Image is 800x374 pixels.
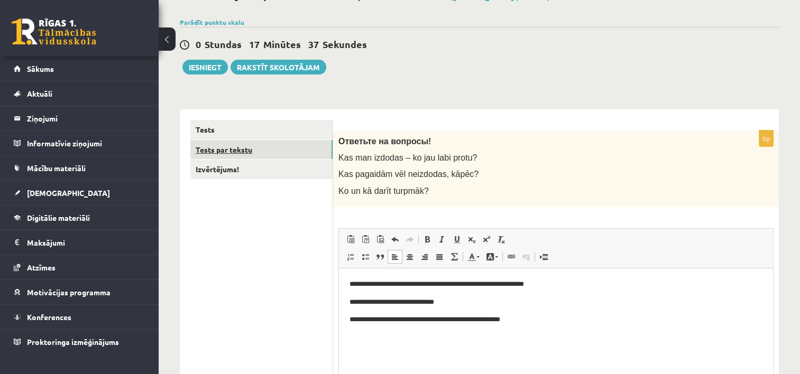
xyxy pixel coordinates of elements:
a: Italic (Ctrl+I) [435,232,449,246]
a: Align Right [417,250,432,264]
a: Mācību materiāli [14,156,145,180]
a: Paste from Word [373,232,388,246]
span: Konferences [27,312,71,322]
a: Tests [190,120,333,139]
span: Kas man izdodas – ko jau labi protu? [338,153,477,162]
span: Sākums [27,64,54,73]
span: Sekundes [323,38,367,50]
a: Informatīvie ziņojumi [14,131,145,155]
a: Atzīmes [14,255,145,279]
a: Tests par tekstu [190,140,333,160]
a: Motivācijas programma [14,280,145,304]
a: Paste (Ctrl+V) [343,232,358,246]
a: Background Colour [483,250,501,264]
a: Ziņojumi [14,106,145,130]
iframe: Rich Text Editor, wiswyg-editor-user-answer-47024732725500 [339,268,773,374]
a: Text Colour [464,250,483,264]
a: Konferences [14,305,145,329]
a: Superscript [479,232,494,246]
a: Justify [432,250,447,264]
a: Insert Page Break for Printing [536,250,551,264]
a: Undo (Ctrl+Z) [388,232,402,246]
a: Redo (Ctrl+Y) [402,232,417,246]
span: Kas pagaidām vēl neizdodas, kāpēc? [338,170,479,179]
a: Unlink [519,250,534,264]
span: Ko un kā darīt turpmāk? [338,186,429,195]
a: Underline (Ctrl+U) [449,232,464,246]
legend: Ziņojumi [27,106,145,130]
span: Atzīmes [27,263,56,272]
a: Insert/Remove Numbered List [343,250,358,264]
span: Ответьте на вопросы! [338,137,431,146]
a: Remove Format [494,232,509,246]
a: Subscript [464,232,479,246]
a: Paste as plain text (Ctrl+Shift+V) [358,232,373,246]
span: 0 [196,38,201,50]
a: Digitālie materiāli [14,205,145,230]
a: Sākums [14,57,145,81]
a: Maksājumi [14,230,145,255]
a: Rīgas 1. Tālmācības vidusskola [12,18,96,45]
span: Minūtes [263,38,301,50]
legend: Informatīvie ziņojumi [27,131,145,155]
a: Bold (Ctrl+B) [420,232,435,246]
span: Digitālie materiāli [27,213,90,222]
a: Centre [402,250,417,264]
a: Math [447,250,462,264]
span: Proktoringa izmēģinājums [27,337,119,347]
a: Block Quote [373,250,388,264]
span: Motivācijas programma [27,287,111,297]
a: Izvērtējums! [190,160,333,179]
a: Parādīt punktu skalu [180,18,244,26]
p: 0p [759,130,774,147]
span: 37 [308,38,319,50]
button: Iesniegt [182,60,228,74]
a: Align Left [388,250,402,264]
a: Rakstīt skolotājam [231,60,326,74]
a: Link (Ctrl+K) [504,250,519,264]
legend: Maksājumi [27,230,145,255]
span: Mācību materiāli [27,163,86,173]
span: [DEMOGRAPHIC_DATA] [27,188,110,198]
a: Proktoringa izmēģinājums [14,330,145,354]
span: Stundas [205,38,242,50]
a: [DEMOGRAPHIC_DATA] [14,181,145,205]
span: Aktuāli [27,89,52,98]
a: Aktuāli [14,81,145,106]
a: Insert/Remove Bulleted List [358,250,373,264]
span: 17 [249,38,260,50]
